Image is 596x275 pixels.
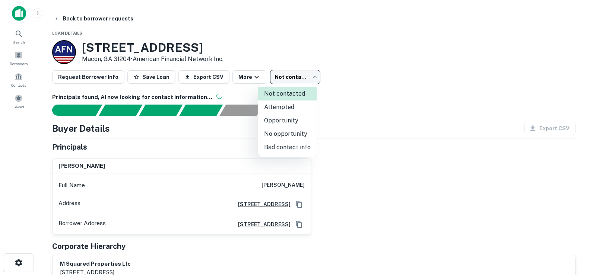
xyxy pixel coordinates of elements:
li: Opportunity [258,114,317,127]
li: Bad contact info [258,141,317,154]
li: No opportunity [258,127,317,141]
li: Not contacted [258,87,317,100]
li: Attempted [258,100,317,114]
iframe: Chat Widget [559,215,596,251]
